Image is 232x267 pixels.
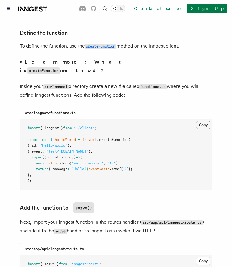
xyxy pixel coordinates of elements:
[97,138,128,142] span: .createFunction
[20,59,124,73] strong: Learn more: What is method?
[76,155,80,159] span: =>
[27,262,40,266] span: import
[20,42,212,51] p: To define the function, use the method on the Inngest client.
[141,220,203,225] code: src/app/api/inngest/route.ts
[88,149,91,154] span: }
[40,126,63,130] span: { inngest }
[101,167,110,171] span: data
[40,143,67,147] span: "hello-world"
[36,167,48,171] span: return
[27,149,42,154] span: { event
[73,202,94,213] code: serve()
[99,262,101,266] span: ;
[130,4,185,13] a: Contact sales
[27,67,60,74] code: createFunction
[124,167,128,171] span: !`
[43,84,69,89] code: src/inngest
[196,121,210,129] button: Copy
[110,167,122,171] span: .email
[20,218,212,235] p: Next, import your Inngest function in the routes handler ( ) and add it to the handler so Inngest...
[54,229,67,234] code: serve
[101,5,108,12] button: Find something...
[20,29,68,37] a: Define the function
[5,5,12,12] button: Toggle navigation
[111,5,125,12] button: Toggle dark mode
[70,262,99,266] span: "inngest/next"
[74,126,95,130] span: "./client"
[72,161,103,165] span: "wait-a-moment"
[20,202,94,213] a: Add the function toserve()
[85,44,116,49] code: createFunction
[84,167,88,171] span: ${
[42,155,59,159] span: ({ event
[70,161,72,165] span: (
[42,149,44,154] span: :
[27,126,40,130] span: import
[95,126,97,130] span: ;
[59,155,61,159] span: ,
[187,4,227,13] a: Sign Up
[27,143,36,147] span: { id
[99,167,101,171] span: .
[91,149,93,154] span: ,
[55,138,76,142] span: helloWorld
[88,167,99,171] span: event
[82,138,97,142] span: inngest
[67,167,70,171] span: :
[139,84,167,89] code: functions.ts
[27,173,29,177] span: }
[32,155,42,159] span: async
[57,161,70,165] span: .sleep
[63,126,72,130] span: from
[29,173,32,177] span: ,
[72,167,84,171] span: `Hello
[59,262,67,266] span: from
[80,155,82,159] span: {
[40,262,59,266] span: { serve }
[48,167,67,171] span: { message
[67,143,70,147] span: }
[20,82,212,99] p: Inside your directory create a new file called where you will define Inngest functions. Add the f...
[36,161,46,165] span: await
[27,138,40,142] span: export
[116,161,120,165] span: );
[48,161,57,165] span: step
[20,58,212,75] summary: Learn more: What iscreateFunctionmethod?
[61,155,76,159] span: step })
[46,149,88,154] span: "test/[DOMAIN_NAME]"
[25,111,76,115] code: src/inngest/functions.ts
[36,143,38,147] span: :
[70,143,72,147] span: ,
[107,161,116,165] span: "1s"
[25,247,84,251] code: src/app/api/inngest/route.ts
[103,161,105,165] span: ,
[128,167,133,171] span: };
[85,43,116,49] a: createFunction
[196,257,210,265] button: Copy
[27,179,32,183] span: );
[78,138,80,142] span: =
[128,138,131,142] span: (
[42,138,53,142] span: const
[122,167,124,171] span: }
